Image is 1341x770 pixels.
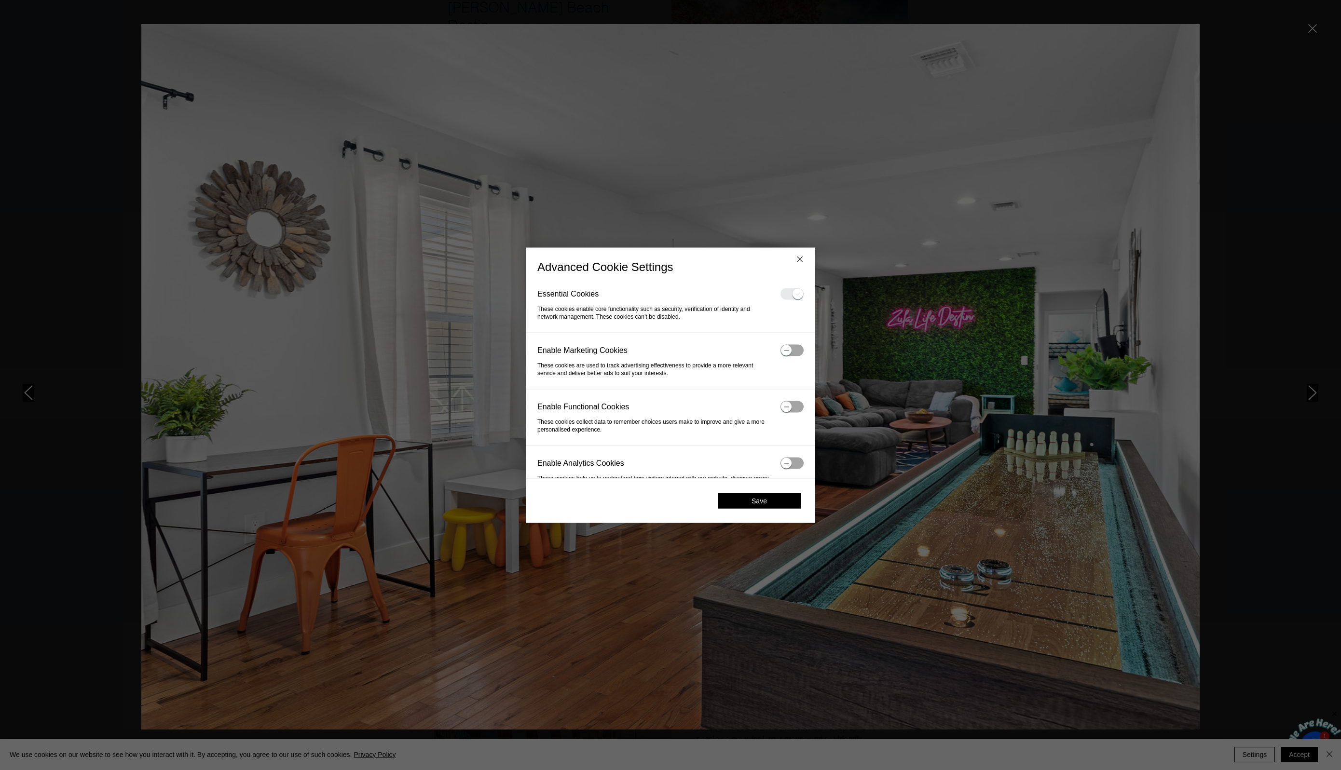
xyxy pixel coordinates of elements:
button: Save [718,493,801,508]
p: These cookies help us to understand how visitors interact with our website, discover errors and p... [537,475,772,490]
p: These cookies enable core functionality such as security, verification of identity and network ma... [537,306,772,321]
img: Close Settings [794,253,806,265]
h3: Enable Functional Cookies [537,401,772,413]
h3: Essential Cookies [537,288,772,300]
p: These cookies collect data to remember choices users make to improve and give a more personalised... [537,419,772,434]
button: Close Settings [794,253,806,266]
p: These cookies are used to track advertising effectiveness to provide a more relevant service and ... [537,362,772,378]
h3: Enable Analytics Cookies [537,458,772,469]
h2: Advanced Cookie Settings [526,247,815,274]
h3: Enable Marketing Cookies [537,345,772,356]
